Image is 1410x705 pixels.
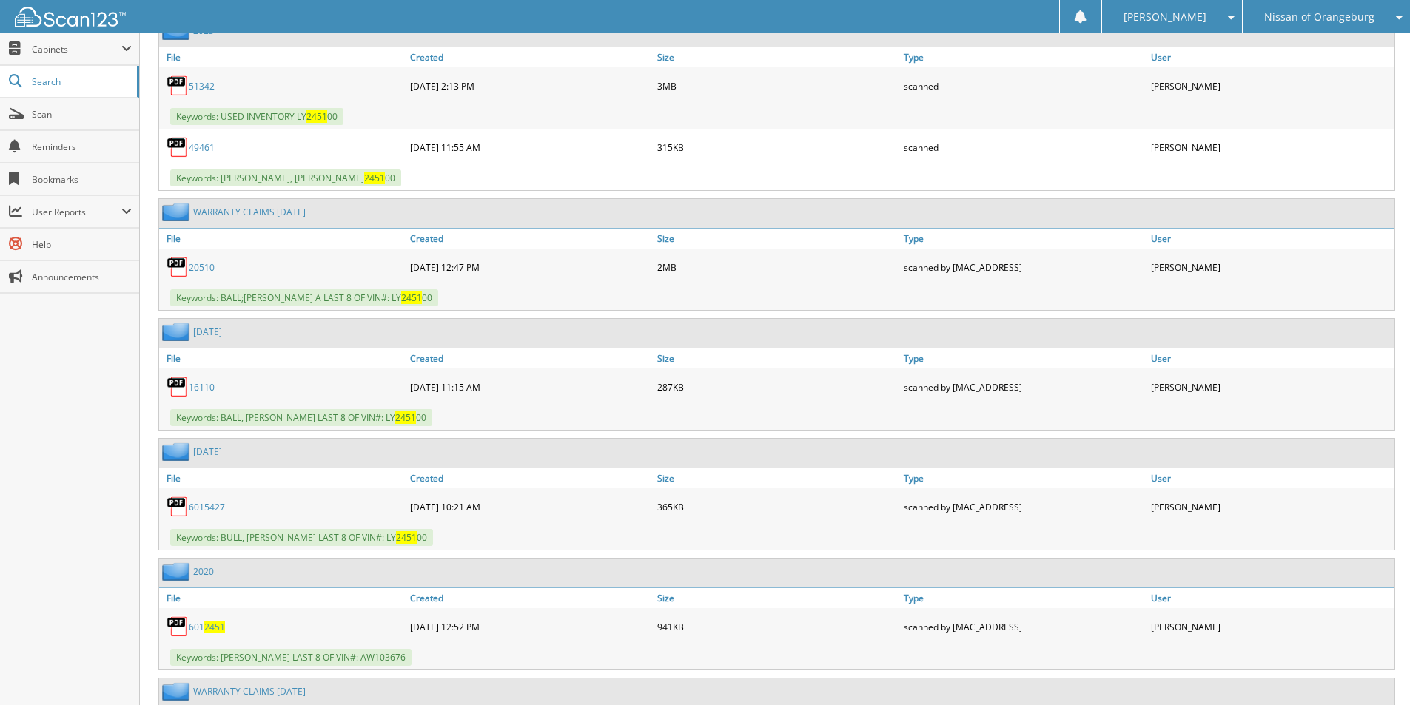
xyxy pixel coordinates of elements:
span: Keywords: USED INVENTORY LY 00 [170,108,343,125]
a: Size [654,588,901,608]
a: File [159,348,406,368]
a: 20510 [189,261,215,274]
a: Type [900,468,1147,488]
a: User [1147,229,1394,249]
span: Scan [32,108,132,121]
a: 6012451 [189,621,225,633]
a: 2020 [193,565,214,578]
a: Type [900,348,1147,368]
div: [DATE] 10:21 AM [406,492,654,522]
span: Keywords: BULL, [PERSON_NAME] LAST 8 OF VIN#: LY 00 [170,529,433,546]
span: Announcements [32,271,132,283]
span: 2451 [395,411,416,424]
a: Created [406,348,654,368]
div: 287KB [654,372,901,402]
img: folder2.png [162,562,193,581]
div: [DATE] 11:15 AM [406,372,654,402]
div: 3MB [654,71,901,101]
div: scanned [900,71,1147,101]
a: Size [654,229,901,249]
img: folder2.png [162,442,193,461]
a: Created [406,229,654,249]
div: [DATE] 2:13 PM [406,71,654,101]
a: Size [654,468,901,488]
iframe: Chat Widget [1336,634,1410,705]
a: 6015427 [189,501,225,513]
span: 2451 [306,110,327,123]
div: 365KB [654,492,901,522]
div: 315KB [654,132,901,162]
div: [PERSON_NAME] [1147,71,1394,101]
a: User [1147,348,1394,368]
a: User [1147,47,1394,67]
span: 2451 [204,621,225,633]
div: scanned by [MAC_ADDRESS] [900,372,1147,402]
div: 2MB [654,252,901,282]
span: 2451 [396,531,417,544]
a: Created [406,468,654,488]
a: File [159,47,406,67]
a: WARRANTY CLAIMS [DATE] [193,685,306,698]
a: Type [900,588,1147,608]
span: Keywords: [PERSON_NAME], [PERSON_NAME] 00 [170,169,401,186]
img: folder2.png [162,323,193,341]
img: PDF.png [167,615,189,638]
a: Type [900,47,1147,67]
span: 2451 [401,291,422,304]
div: [DATE] 12:47 PM [406,252,654,282]
a: [DATE] [193,325,222,338]
a: 51342 [189,80,215,92]
a: WARRANTY CLAIMS [DATE] [193,206,306,218]
a: User [1147,468,1394,488]
span: Cabinets [32,43,121,55]
div: [PERSON_NAME] [1147,372,1394,402]
a: User [1147,588,1394,608]
a: Size [654,47,901,67]
a: Type [900,229,1147,249]
img: folder2.png [162,682,193,701]
span: Bookmarks [32,173,132,186]
img: PDF.png [167,376,189,398]
div: scanned by [MAC_ADDRESS] [900,492,1147,522]
span: 2451 [364,172,385,184]
div: scanned [900,132,1147,162]
div: 941KB [654,612,901,641]
span: Nissan of Orangeburg [1264,13,1374,21]
img: PDF.png [167,496,189,518]
span: Help [32,238,132,251]
img: PDF.png [167,256,189,278]
div: [DATE] 11:55 AM [406,132,654,162]
span: [PERSON_NAME] [1124,13,1206,21]
div: [PERSON_NAME] [1147,492,1394,522]
div: scanned by [MAC_ADDRESS] [900,612,1147,641]
img: folder2.png [162,203,193,221]
span: Search [32,75,130,88]
a: Created [406,588,654,608]
a: File [159,229,406,249]
a: File [159,468,406,488]
span: Reminders [32,141,132,153]
img: scan123-logo-white.svg [15,7,126,27]
a: 49461 [189,141,215,154]
div: [DATE] 12:52 PM [406,612,654,641]
span: Keywords: [PERSON_NAME] LAST 8 OF VIN#: AW103676 [170,649,412,666]
a: 16110 [189,381,215,394]
img: PDF.png [167,136,189,158]
div: [PERSON_NAME] [1147,132,1394,162]
div: [PERSON_NAME] [1147,612,1394,641]
span: Keywords: BALL;[PERSON_NAME] A LAST 8 OF VIN#: LY 00 [170,289,438,306]
a: [DATE] [193,445,222,458]
a: File [159,588,406,608]
img: PDF.png [167,75,189,97]
span: Keywords: BALL, [PERSON_NAME] LAST 8 OF VIN#: LY 00 [170,409,432,426]
a: Created [406,47,654,67]
div: scanned by [MAC_ADDRESS] [900,252,1147,282]
div: [PERSON_NAME] [1147,252,1394,282]
a: Size [654,348,901,368]
span: User Reports [32,206,121,218]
